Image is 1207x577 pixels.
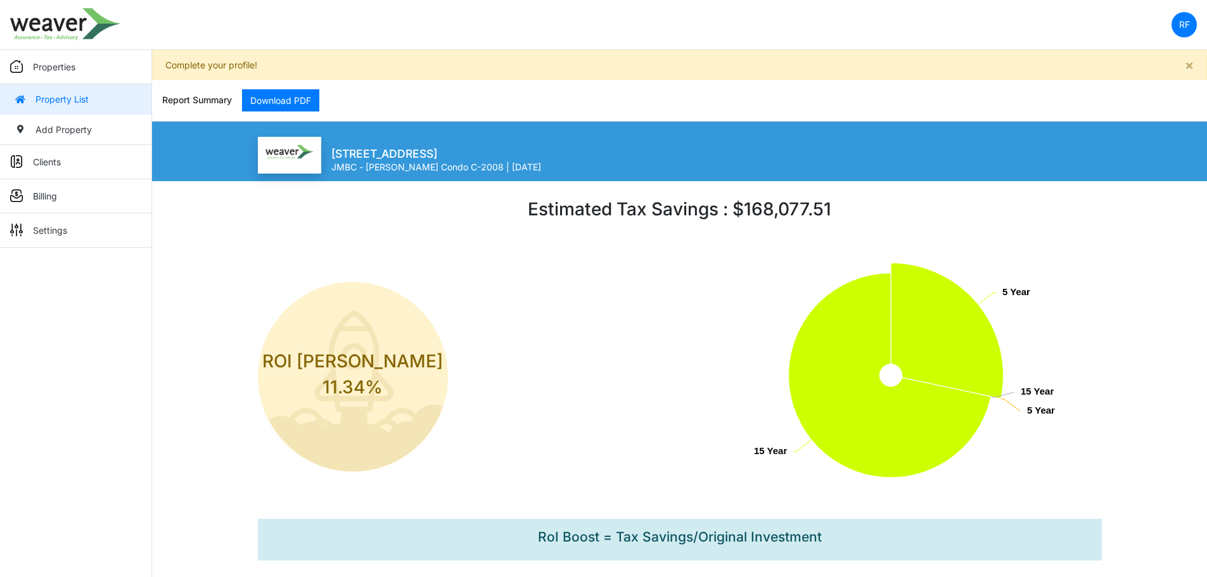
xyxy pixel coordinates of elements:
[1002,286,1030,297] text: 5 Year
[1172,51,1206,79] button: Close
[10,155,23,168] img: sidemenu_client.png
[680,250,1102,504] svg: Interactive chart
[1021,386,1054,396] text: 15 Year
[680,250,1102,504] div: Chart. Highcharts interactive chart.
[1185,57,1194,73] span: ×
[528,199,831,220] h2: Estimated Tax Savings : $168,077.51
[10,189,23,202] img: sidemenu_billing.png
[890,263,1003,398] path: 5 Year, y: 28.35, z: 790. Depreciation.
[331,160,541,174] p: JMBC - [PERSON_NAME] Condo C-2008 | [DATE]
[788,273,990,478] path: 15 Year, y: 71.65, z: 630. Depreciation.
[1172,12,1197,37] a: RF
[242,89,319,111] a: Download PDF
[754,445,787,456] text: 15 Year
[33,60,75,73] p: Properties
[1179,18,1190,31] p: RF
[262,377,443,398] h3: 11.34%
[538,529,822,545] h4: RoI Boost = Tax Savings/Original Investment
[902,378,991,397] path: 15 Year, y: 0, z: 630. Depreciation.
[10,224,23,236] img: sidemenu_settings.png
[10,60,23,73] img: sidemenu_properties.png
[33,189,57,203] p: Billing
[331,147,541,160] h5: [STREET_ADDRESS]
[902,378,1000,399] path: 5 Year, y: 0, z: 790. Depreciation.
[262,351,443,372] h4: ROI [PERSON_NAME]
[10,8,121,41] img: spp logo
[1027,405,1055,415] text: 5 Year
[152,50,1207,80] div: Complete your profile!
[33,224,67,237] p: Settings
[265,145,314,159] img: Weaver_Logo.png
[162,95,232,106] h6: Report Summary
[33,155,61,168] p: Clients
